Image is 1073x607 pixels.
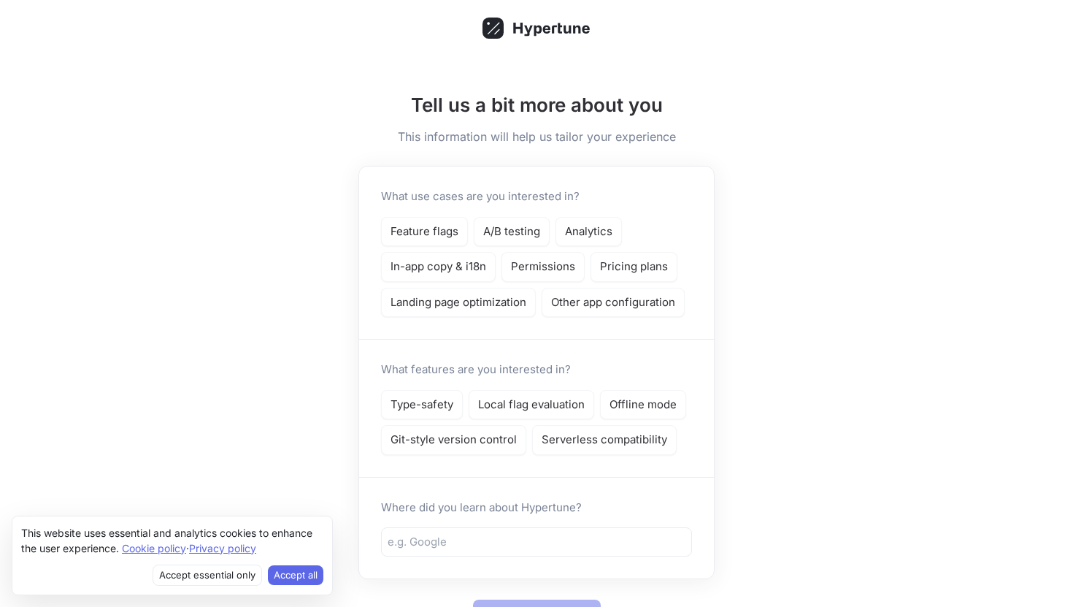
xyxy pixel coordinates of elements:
[189,542,256,554] a: Privacy policy
[381,500,692,516] p: Where did you learn about Hypertune?
[391,294,526,311] p: Landing page optimization
[358,128,715,145] h5: This information will help us tailor your experience
[391,224,458,240] p: Feature flags
[609,397,677,413] p: Offline mode
[483,224,540,240] p: A/B testing
[551,294,675,311] p: Other app configuration
[153,565,262,587] button: Decline cookies
[358,91,715,119] h1: Tell us a bit more about you
[565,224,612,240] p: Analytics
[511,259,575,275] p: Permissions
[478,397,585,413] p: Local flag evaluation
[542,432,667,448] p: Serverless compatibility
[21,525,323,556] div: This website uses essential and analytics cookies to enhance the user experience. ‧
[381,188,580,205] p: What use cases are you interested in?
[391,397,453,413] p: Type-safety
[381,362,571,378] p: What features are you interested in?
[391,432,517,448] p: Git-style version control
[391,259,486,275] p: In-app copy & i18n
[600,259,668,275] p: Pricing plans
[122,542,186,554] a: Cookie policy
[268,565,323,586] button: Accept cookies
[388,534,685,551] input: e.g. Google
